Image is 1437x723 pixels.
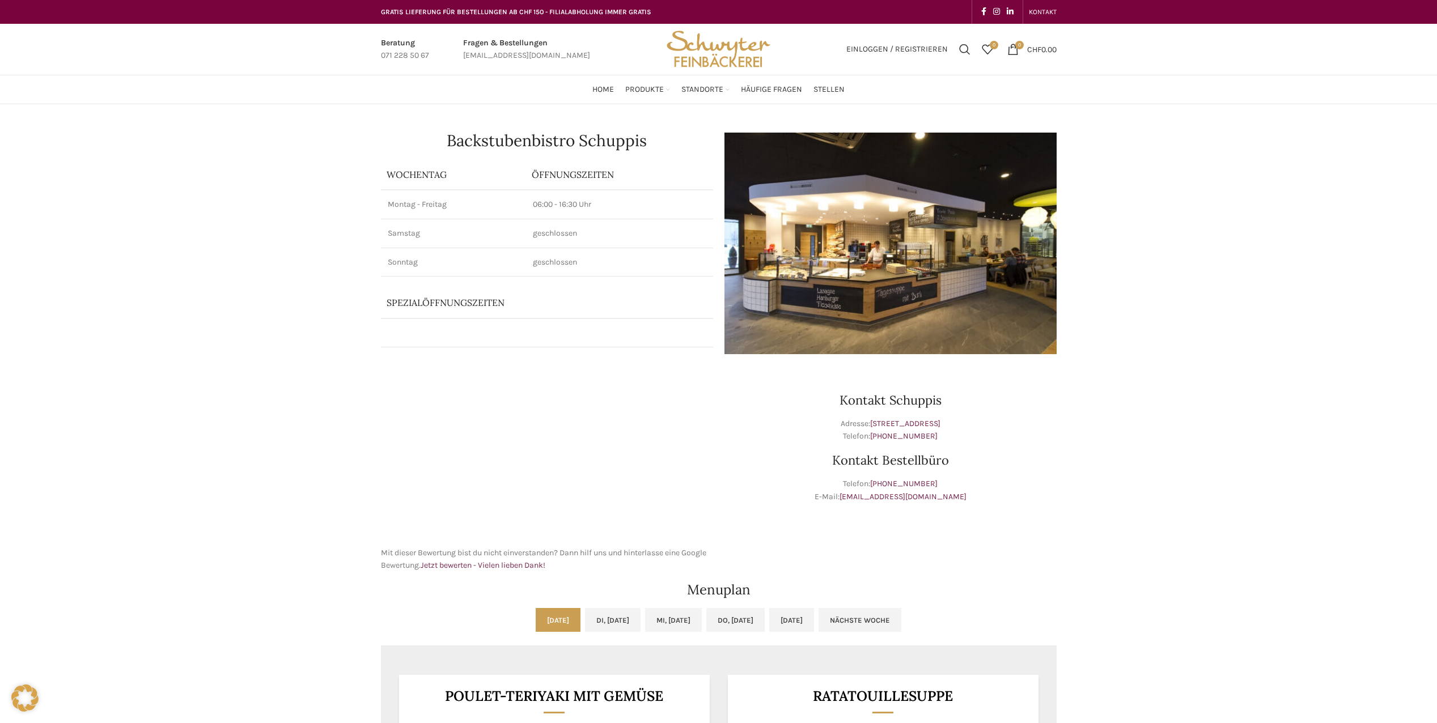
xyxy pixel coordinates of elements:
a: [DATE] [536,608,580,632]
p: ÖFFNUNGSZEITEN [532,168,707,181]
a: [EMAIL_ADDRESS][DOMAIN_NAME] [840,492,967,501]
a: Jetzt bewerten - Vielen lieben Dank! [421,560,545,570]
a: Site logo [663,44,774,53]
span: GRATIS LIEFERUNG FÜR BESTELLUNGEN AB CHF 150 - FILIALABHOLUNG IMMER GRATIS [381,8,651,16]
a: [STREET_ADDRESS] [870,419,940,428]
img: Bäckerei Schwyter [663,24,774,75]
p: geschlossen [533,257,706,268]
iframe: schwyter schuppis [381,365,713,535]
span: Häufige Fragen [741,84,802,95]
p: Adresse: Telefon: [724,418,1057,443]
h3: Kontakt Schuppis [724,394,1057,406]
p: Samstag [388,228,519,239]
a: Einloggen / Registrieren [841,38,953,61]
a: 0 [976,38,999,61]
a: Produkte [625,78,670,101]
a: [PHONE_NUMBER] [870,431,938,441]
a: Mi, [DATE] [645,608,702,632]
a: Nächste Woche [819,608,901,632]
h3: Kontakt Bestellbüro [724,454,1057,466]
a: Facebook social link [978,4,990,20]
span: Home [592,84,614,95]
div: Meine Wunschliste [976,38,999,61]
a: Häufige Fragen [741,78,802,101]
p: Wochentag [387,168,520,181]
p: 06:00 - 16:30 Uhr [533,199,706,210]
h3: Ratatouillesuppe [741,689,1024,703]
p: Spezialöffnungszeiten [387,296,652,309]
span: Stellen [813,84,845,95]
span: CHF [1027,44,1041,54]
a: [DATE] [769,608,814,632]
a: Stellen [813,78,845,101]
span: KONTAKT [1029,8,1057,16]
a: Di, [DATE] [585,608,641,632]
a: Infobox link [463,37,590,62]
a: Instagram social link [990,4,1003,20]
span: 0 [1015,41,1024,49]
div: Main navigation [375,78,1062,101]
a: Suchen [953,38,976,61]
a: Infobox link [381,37,429,62]
span: Einloggen / Registrieren [846,45,948,53]
a: Home [592,78,614,101]
h2: Menuplan [381,583,1057,597]
span: Standorte [681,84,723,95]
bdi: 0.00 [1027,44,1057,54]
span: Produkte [625,84,664,95]
p: geschlossen [533,228,706,239]
a: Standorte [681,78,730,101]
a: 0 CHF0.00 [1002,38,1062,61]
div: Secondary navigation [1023,1,1062,23]
a: Do, [DATE] [706,608,765,632]
span: 0 [990,41,998,49]
h1: Backstubenbistro Schuppis [381,133,713,148]
p: Sonntag [388,257,519,268]
a: KONTAKT [1029,1,1057,23]
p: Telefon: E-Mail: [724,478,1057,503]
p: Montag - Freitag [388,199,519,210]
p: Mit dieser Bewertung bist du nicht einverstanden? Dann hilf uns und hinterlasse eine Google Bewer... [381,547,713,572]
h3: Poulet-Teriyaki mit Gemüse [413,689,696,703]
a: Linkedin social link [1003,4,1017,20]
a: [PHONE_NUMBER] [870,479,938,488]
